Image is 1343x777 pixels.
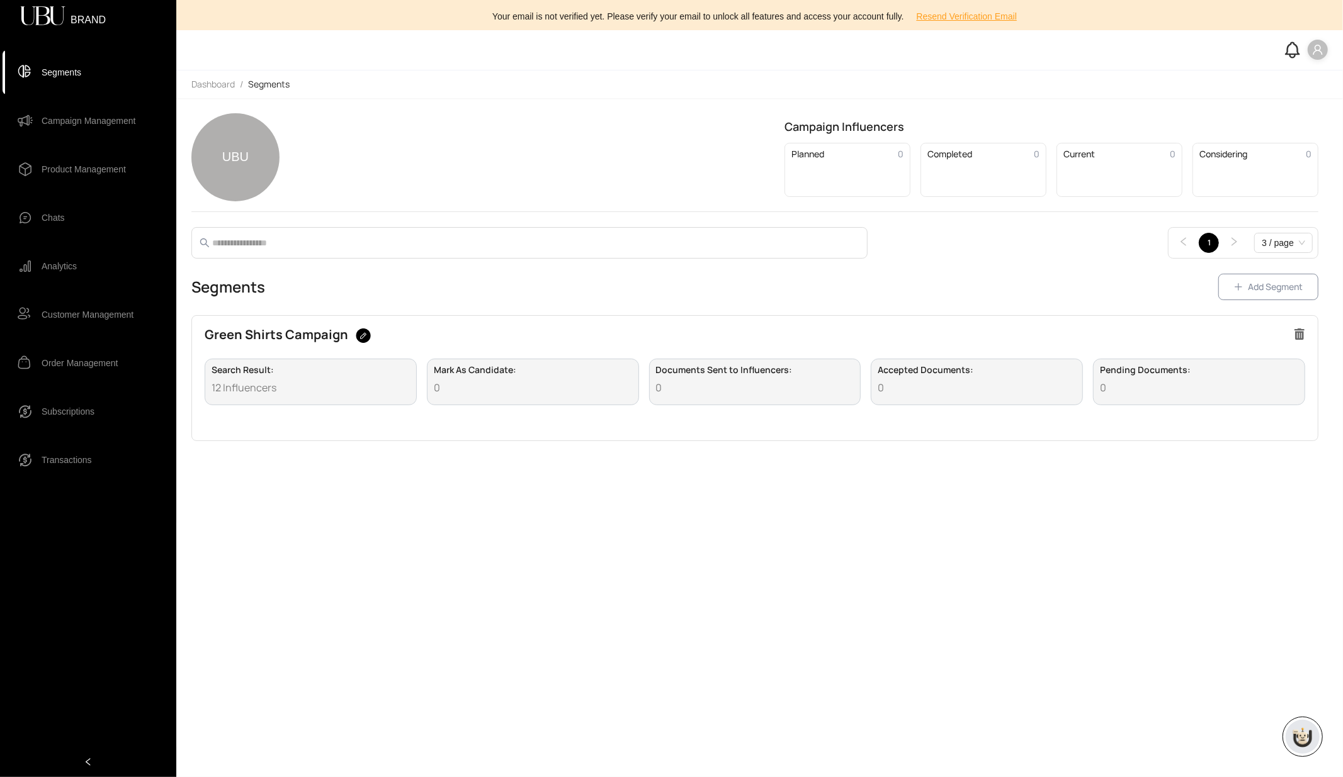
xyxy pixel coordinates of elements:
li: 1 [1199,233,1219,253]
span: Add Segment [1248,280,1303,294]
span: 0 [434,382,632,394]
span: Green Shirts Campaign [205,328,371,344]
span: 0 [656,382,854,394]
div: Your email is not verified yet. Please verify your email to unlock all features and access your a... [184,6,1335,26]
span: 12 Influencers [212,382,410,394]
span: Documents Sent to Influencers : [656,366,854,374]
span: 0 [1306,150,1312,159]
span: 0 [898,150,904,159]
span: Considering [1199,150,1247,159]
img: chatboticon-C4A3G2IU.png [1290,724,1315,749]
span: Product Management [42,157,126,182]
div: Page Size [1254,233,1313,253]
span: BRAND [71,15,106,18]
span: Planned [791,150,824,159]
span: 0 [1034,150,1040,159]
li: Next Page [1224,233,1244,253]
span: Customer Management [42,302,133,327]
span: Transactions [42,447,92,472]
a: 1 [1199,233,1218,252]
span: left [84,757,93,766]
span: 0 [1170,150,1176,159]
button: Resend Verification Email [907,6,1028,26]
span: 0 [878,382,1076,394]
button: left [1174,233,1194,253]
span: Mark As Candidate : [434,366,632,374]
h3: Segments [191,277,265,297]
span: Pending Documents : [1100,366,1298,374]
span: Accepted Documents : [878,366,1076,374]
li: Previous Page [1174,233,1194,253]
span: UBU [222,147,249,167]
h5: Campaign Influencers [785,118,1318,135]
span: Analytics [42,254,77,279]
span: Subscriptions [42,399,94,424]
span: Current [1063,150,1095,159]
span: Dashboard [191,78,235,90]
span: Segments [42,60,81,85]
span: Resend Verification Email [917,9,1017,23]
button: right [1224,233,1244,253]
span: plus [1234,282,1243,291]
span: 3 / page [1262,233,1305,252]
span: Completed [927,150,972,159]
span: Order Management [42,350,118,376]
button: Add Segment [1218,274,1318,300]
li: / [240,78,243,91]
span: Campaign Management [42,108,135,133]
span: right [1229,237,1239,247]
span: Chats [42,205,65,230]
span: 0 [1100,382,1298,394]
span: Segments [248,78,290,90]
span: left [1179,237,1189,247]
span: search [200,238,210,248]
span: user [1312,44,1323,55]
span: Search Result : [212,366,410,374]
